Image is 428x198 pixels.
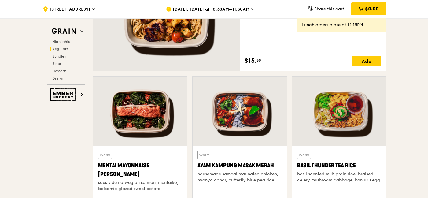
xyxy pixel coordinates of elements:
div: basil scented multigrain rice, braised celery mushroom cabbage, hanjuku egg [297,171,381,183]
img: Ember Smokery web logo [50,88,78,101]
div: Warm [297,151,311,159]
div: housemade sambal marinated chicken, nyonya achar, butterfly blue pea rice [197,171,282,183]
span: 50 [256,58,261,63]
span: Desserts [52,69,66,73]
div: Warm [98,151,112,159]
span: Share this cart [314,6,344,12]
div: Mentai Mayonnaise [PERSON_NAME] [98,161,182,178]
span: Highlights [52,39,70,44]
span: Drinks [52,76,63,80]
div: Add [352,56,381,66]
span: [DATE], [DATE] at 10:30AM–11:30AM [173,6,249,13]
span: $15. [245,56,256,65]
span: [STREET_ADDRESS] [50,6,90,13]
img: Grain web logo [50,26,78,37]
span: Regulars [52,47,68,51]
span: Sides [52,62,61,66]
div: Warm [197,151,211,159]
span: Bundles [52,54,66,58]
div: Ayam Kampung Masak Merah [197,161,282,170]
div: Basil Thunder Tea Rice [297,161,381,170]
div: Lunch orders close at 12:15PM [302,22,382,28]
span: $0.00 [365,6,379,12]
div: sous vide norwegian salmon, mentaiko, balsamic glazed sweet potato [98,180,182,192]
